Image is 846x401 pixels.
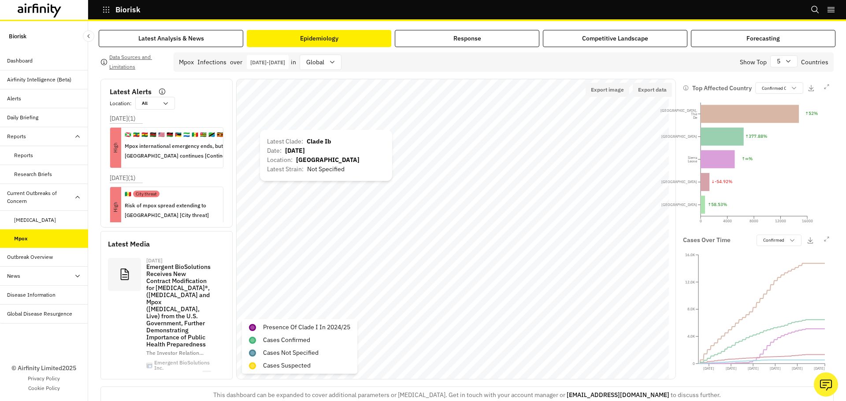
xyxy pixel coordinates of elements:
tspan: [DATE] [814,366,825,370]
p: Confirmed [763,237,784,243]
p: 🇧🇮 [125,131,131,139]
p: Infections [197,58,226,67]
div: Global Disease Resurgence [7,310,72,318]
tspan: [DATE] [770,366,781,370]
button: Export image [586,83,629,97]
button: Ask our analysts [814,372,838,397]
p: [DATE] - [DATE] [250,59,285,66]
button: Close Sidebar [83,30,94,42]
p: Confirmed Cases [762,85,795,92]
tspan: 12.0K [685,280,695,284]
p: Latest Media [108,239,225,249]
p: Location : [110,99,132,107]
tspan: 0 [700,219,702,223]
tspan: De [693,115,698,120]
div: Clade Ib [307,137,331,146]
div: Airfinity Intelligence (Beta) [7,76,71,84]
div: Competitive Landscape [582,34,648,43]
tspan: Leone [688,159,698,163]
p: Show Top [740,58,767,67]
a: Cookie Policy [28,384,60,392]
p: Biorisk [9,28,26,44]
p: over [230,58,242,67]
span: en [202,371,211,376]
p: Cases Not Specified [263,348,319,357]
button: Data Sources and Limitations [100,55,167,69]
div: Latest Analysis & News [138,34,204,43]
tspan: 4.0K [687,334,695,338]
text: ↓ -54.92 % [711,179,732,184]
img: favicons.png [147,363,152,368]
p: 🇲🇼 [167,131,173,139]
p: Emergent BioSolutions Receives New Contract Modification for [MEDICAL_DATA]®, ([MEDICAL_DATA] and... [146,263,211,348]
tspan: 16.0K [685,252,695,257]
p: Cases Suspected [263,361,311,370]
text: ↑ 377.88 % [745,133,767,139]
p: Risk of mpox spread extending to [GEOGRAPHIC_DATA] [City threat] [125,201,216,220]
div: Response [453,34,481,43]
p: 🇬🇭 [141,131,148,139]
p: Date : [267,146,282,155]
tspan: 16000 [802,219,813,223]
p: Data Sources and Limitations [109,52,167,72]
tspan: [DATE] [703,366,714,370]
tspan: 12000 [775,219,786,223]
p: Countries [801,58,828,67]
tspan: 4000 [723,219,732,223]
p: Mpox international emergency ends, but continental alert in [GEOGRAPHIC_DATA] continues [Continen... [125,141,272,161]
button: Export data [633,83,672,97]
span: The Investor Relation … [146,349,204,356]
button: Interact with the calendar and add the check-in date for your trip. [247,55,289,69]
p: 🇸🇳 [192,131,198,139]
p: Presence of Clade I in 2024/25 [263,323,350,332]
tspan: 8.0K [687,307,695,311]
tspan: 0 [693,361,695,365]
div: Outbreak Overview [7,253,53,261]
p: Cases Confirmed [263,335,310,345]
p: [DATE] ( 1 ) [110,173,136,183]
text: ↑ 52 % [805,110,818,116]
div: Not specified [307,165,345,174]
p: 🇺🇬 [217,131,223,139]
p: This dashboard can be expanded to cover additional parameters or [MEDICAL_DATA]. Get in touch wit... [213,390,721,400]
div: [DATE] [285,146,305,155]
p: High [96,202,136,213]
p: City threat [136,191,157,197]
button: Search [811,2,820,17]
canvas: Map [237,79,669,379]
div: Forecasting [746,34,780,43]
p: 🇱🇷 [158,131,165,139]
p: 🇸🇱 [183,131,190,139]
a: [DATE]Emergent BioSolutions Receives New Contract Modification for [MEDICAL_DATA]®, ([MEDICAL_DAT... [101,253,218,382]
tspan: [GEOGRAPHIC_DATA] [661,202,697,207]
a: [EMAIL_ADDRESS][DOMAIN_NAME] [567,391,669,399]
tspan: [GEOGRAPHIC_DATA] [661,180,697,184]
p: 🇹🇿 [208,131,215,139]
div: Reports [7,132,26,140]
p: High [96,142,136,153]
p: © Airfinity Limited 2025 [11,364,76,373]
p: 5 [777,57,780,66]
p: in [291,58,296,67]
p: 🇸🇳 [125,190,131,198]
tspan: Sierra [688,155,698,160]
p: Top Affected Country [692,84,752,93]
tspan: [DATE] [748,366,759,370]
p: 🇹🇬 [200,131,207,139]
div: Alerts [7,95,21,103]
tspan: [DATE] [726,366,737,370]
text: ↑ 58.53 % [708,202,727,207]
button: Biorisk [102,2,141,17]
div: Disease Information [7,291,56,299]
p: 🇲🇿 [175,131,182,139]
tspan: [DATE] [792,366,803,370]
p: Latest Clade : [267,137,303,146]
div: [DATE] [146,258,163,263]
div: Emergent BioSolutions Inc. [154,360,211,371]
a: Privacy Policy [28,375,60,383]
div: Mpox [14,235,28,243]
div: Daily Briefing [7,114,38,121]
div: [GEOGRAPHIC_DATA] [296,155,360,165]
p: Biorisk [115,6,141,14]
p: 🇰🇪 [150,131,156,139]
